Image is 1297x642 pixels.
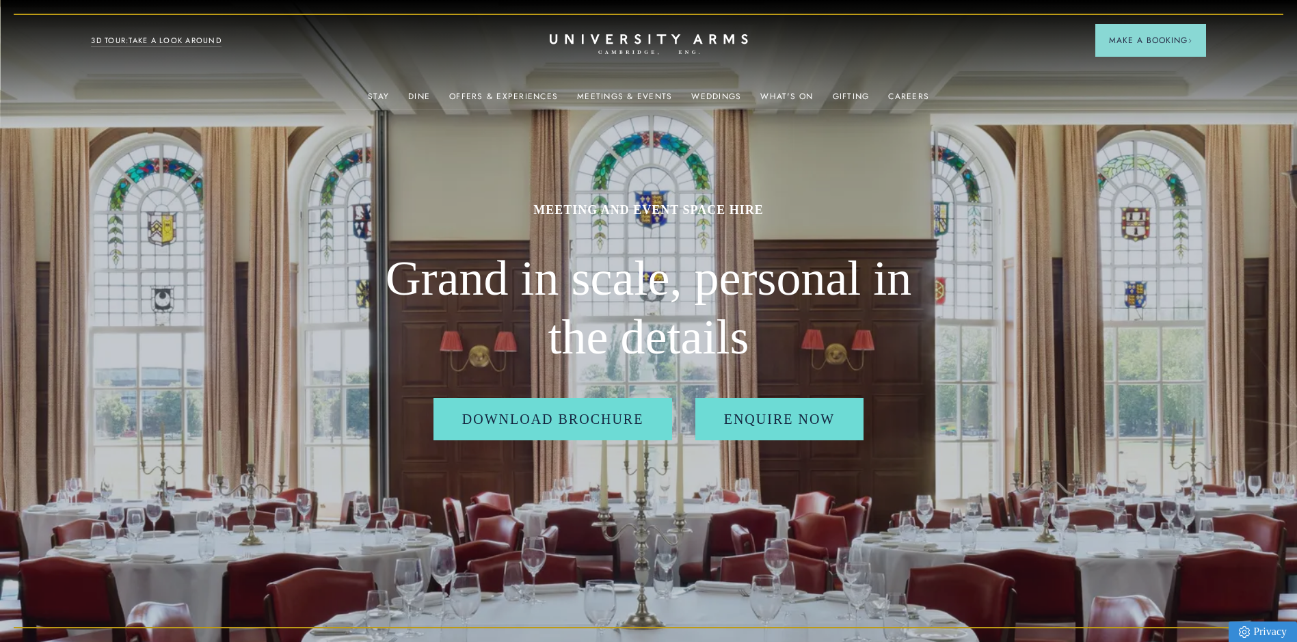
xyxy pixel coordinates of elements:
a: Enquire Now [695,398,864,440]
a: Stay [368,92,389,109]
img: Privacy [1239,626,1250,638]
a: Home [550,34,748,55]
button: Make a BookingArrow icon [1095,24,1206,57]
a: Careers [888,92,929,109]
a: 3D TOUR:TAKE A LOOK AROUND [91,35,222,47]
a: Offers & Experiences [449,92,558,109]
span: Make a Booking [1109,34,1192,46]
a: Weddings [691,92,741,109]
img: Arrow icon [1188,38,1192,43]
a: Meetings & Events [577,92,672,109]
a: Gifting [833,92,870,109]
a: Dine [408,92,430,109]
a: Download Brochure [433,398,673,440]
a: What's On [760,92,813,109]
h2: Grand in scale, personal in the details [375,250,922,366]
a: Privacy [1229,621,1297,642]
h1: MEETING AND EVENT SPACE HIRE [375,202,922,218]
